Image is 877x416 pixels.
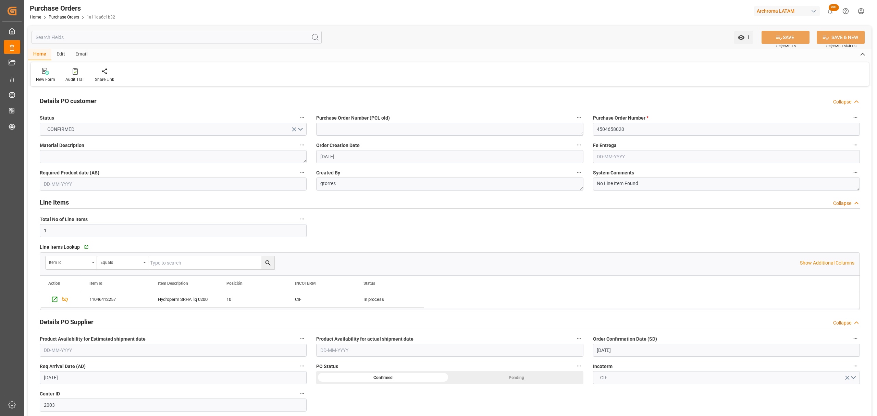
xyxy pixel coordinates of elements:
[833,319,851,327] div: Collapse
[298,168,307,177] button: Required Product date (AB)
[593,142,617,149] span: Fe Entrega
[851,113,860,122] button: Purchase Order Number *
[754,6,820,16] div: Archroma LATAM
[355,291,424,307] div: In process
[316,335,413,343] span: Product Availability for actual shipment date
[754,4,823,17] button: Archroma LATAM
[150,291,218,307] div: Hydroperm SRHA liq 0200
[81,291,424,308] div: Press SPACE to select this row.
[851,168,860,177] button: System Comments
[817,31,865,44] button: SAVE & NEW
[95,76,114,83] div: Share Link
[65,76,85,83] div: Audit Trail
[851,334,860,343] button: Order Confirmation Date (SD)
[833,98,851,106] div: Collapse
[597,374,611,381] span: CIF
[40,114,54,122] span: Status
[829,4,839,11] span: 99+
[575,362,583,370] button: PO Status
[593,344,860,357] input: DD-MM-YYYY
[295,292,347,307] div: CIF
[40,216,88,223] span: Total No of Line Items
[851,140,860,149] button: Fe Entrega
[295,281,316,286] span: INCOTERM
[593,150,860,163] input: DD-MM-YYYY
[100,258,141,266] div: Equals
[49,15,79,20] a: Purchase Orders
[46,256,97,269] button: open menu
[40,335,146,343] span: Product Availability for Estimated shipment date
[40,198,69,207] h2: Line Items
[800,259,854,267] p: Show Additional Columns
[316,150,583,163] input: DD-MM-YYYY
[575,113,583,122] button: Purchase Order Number (PCL old)
[49,258,89,266] div: Item Id
[97,256,148,269] button: open menu
[762,31,810,44] button: SAVE
[298,113,307,122] button: Status
[298,362,307,370] button: Req Arrival Date (AD)
[298,334,307,343] button: Product Availability for Estimated shipment date
[28,49,51,60] div: Home
[40,178,307,191] input: DD-MM-YYYY
[148,256,274,269] input: Type to search
[450,371,583,384] div: Pending
[593,371,860,384] button: open menu
[40,169,99,176] span: Required Product date (AB)
[48,281,60,286] div: Action
[833,200,851,207] div: Collapse
[40,363,86,370] span: Req Arrival Date (AD)
[823,3,838,19] button: show 100 new notifications
[40,123,307,136] button: open menu
[40,96,97,106] h2: Details PO customer
[81,291,150,307] div: 11046412257
[316,371,450,384] div: Confirmed
[593,114,649,122] span: Purchase Order Number
[316,178,583,191] textarea: gtorres
[70,49,93,60] div: Email
[32,31,322,44] input: Search Fields
[575,168,583,177] button: Created By
[40,291,81,308] div: Press SPACE to select this row.
[316,142,360,149] span: Order Creation Date
[593,335,657,343] span: Order Confirmation Date (SD)
[226,292,279,307] div: 10
[363,281,375,286] span: Status
[575,334,583,343] button: Product Availability for actual shipment date
[838,3,853,19] button: Help Center
[40,390,60,397] span: Center ID
[51,49,70,60] div: Edit
[226,281,243,286] span: Posición
[776,44,796,49] span: Ctrl/CMD + S
[40,344,307,357] input: DD-MM-YYYY
[316,169,340,176] span: Created By
[36,76,55,83] div: New Form
[298,215,307,223] button: Total No of Line Items
[593,169,634,176] span: System Comments
[734,31,753,44] button: open menu
[298,140,307,149] button: Material Description
[316,344,583,357] input: DD-MM-YYYY
[851,362,860,370] button: Incoterm
[593,363,613,370] span: Incoterm
[261,256,274,269] button: search button
[826,44,856,49] span: Ctrl/CMD + Shift + S
[745,34,750,40] span: 1
[40,142,84,149] span: Material Description
[593,178,860,191] textarea: No Line Item Found
[40,244,80,251] span: Line Items Lookup
[158,281,188,286] span: Item Description
[40,317,94,327] h2: Details PO Supplier
[44,126,78,133] span: CONFIRMED
[30,15,41,20] a: Home
[89,281,102,286] span: Item Id
[316,363,338,370] span: PO Status
[575,140,583,149] button: Order Creation Date
[316,114,390,122] span: Purchase Order Number (PCL old)
[298,389,307,398] button: Center ID
[40,371,307,384] input: DD-MM-YYYY
[30,3,115,13] div: Purchase Orders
